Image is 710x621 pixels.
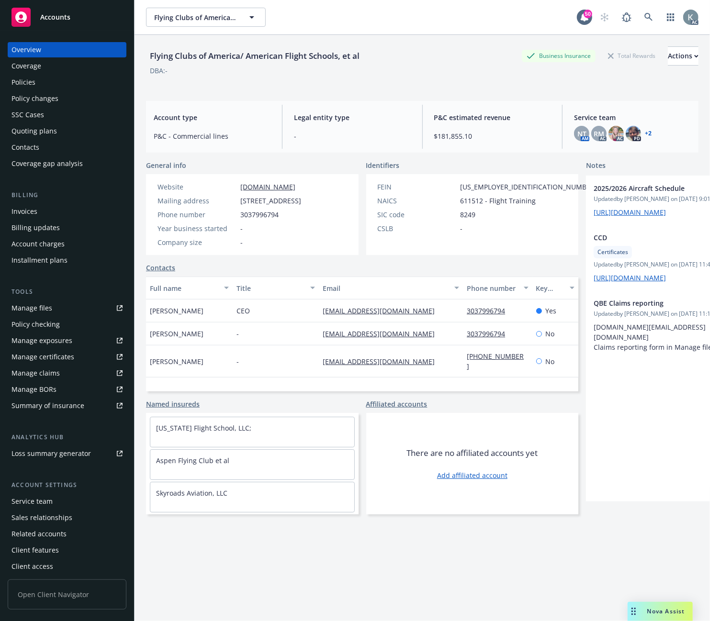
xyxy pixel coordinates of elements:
a: Billing updates [8,220,126,235]
a: Policies [8,75,126,90]
a: Quoting plans [8,123,126,139]
span: Legal entity type [294,112,411,122]
a: Accounts [8,4,126,31]
div: Installment plans [11,253,68,268]
button: Full name [146,277,233,299]
a: Account charges [8,236,126,252]
div: Related accounts [11,526,67,542]
span: There are no affiliated accounts yet [406,447,538,459]
a: Report a Bug [617,8,636,27]
a: Service team [8,494,126,509]
a: Contacts [8,140,126,155]
a: +2 [645,131,652,136]
span: [US_EMPLOYER_IDENTIFICATION_NUMBER] [461,182,597,192]
a: Manage files [8,300,126,316]
div: Key contact [536,283,564,293]
a: Coverage gap analysis [8,156,126,171]
a: Summary of insurance [8,398,126,413]
div: Full name [150,283,218,293]
button: Email [319,277,463,299]
div: Coverage gap analysis [11,156,83,171]
div: Actions [668,47,699,65]
a: [URL][DOMAIN_NAME] [594,208,666,217]
span: Flying Clubs of America/ American Flight Schools, et al [154,12,237,22]
a: Policy changes [8,91,126,106]
a: Invoices [8,204,126,219]
div: Coverage [11,58,41,74]
button: Flying Clubs of America/ American Flight Schools, et al [146,8,266,27]
a: Installment plans [8,253,126,268]
button: Key contact [532,277,578,299]
img: photo [609,126,624,141]
div: Phone number [158,210,237,220]
div: Drag to move [628,602,640,621]
a: 3037996794 [467,306,513,315]
span: Open Client Navigator [8,579,126,610]
div: Billing [8,190,126,200]
div: Mailing address [158,196,237,206]
a: [EMAIL_ADDRESS][DOMAIN_NAME] [323,329,442,338]
div: SSC Cases [11,107,44,122]
div: Account settings [8,480,126,490]
a: Manage certificates [8,349,126,365]
div: FEIN [378,182,457,192]
span: P&C - Commercial lines [154,131,270,141]
div: Manage certificates [11,349,74,365]
div: Website [158,182,237,192]
div: Phone number [467,283,518,293]
div: Contacts [11,140,39,155]
a: Overview [8,42,126,57]
span: - [237,329,239,339]
span: Yes [546,306,557,316]
button: Actions [668,46,699,66]
span: No [546,356,555,366]
span: Accounts [40,13,70,21]
div: Manage files [11,300,52,316]
span: - [240,223,243,233]
a: [PHONE_NUMBER] [467,352,524,371]
span: Identifiers [366,160,400,170]
a: Coverage [8,58,126,74]
div: Client access [11,559,53,574]
div: Policy changes [11,91,58,106]
div: NAICS [378,196,457,206]
div: Account charges [11,236,65,252]
a: Manage BORs [8,382,126,397]
span: Service team [574,112,691,122]
span: Certificates [597,248,628,256]
button: Phone number [463,277,532,299]
a: [DOMAIN_NAME] [240,182,295,191]
div: 50 [584,10,592,18]
a: Add affiliated account [437,470,507,480]
a: Manage exposures [8,333,126,348]
img: photo [626,126,641,141]
a: Named insureds [146,399,200,409]
a: Loss summary generator [8,446,126,461]
span: $181,855.10 [434,131,551,141]
div: Summary of insurance [11,398,84,413]
div: CSLB [378,223,457,233]
a: [URL][DOMAIN_NAME] [594,273,666,282]
span: 3037996794 [240,210,279,220]
a: Switch app [661,8,680,27]
a: Related accounts [8,526,126,542]
span: RM [594,129,604,139]
div: Sales relationships [11,510,72,525]
div: Invoices [11,204,37,219]
a: 3037996794 [467,329,513,338]
span: - [294,131,411,141]
span: [STREET_ADDRESS] [240,196,301,206]
a: Client access [8,559,126,574]
a: Affiliated accounts [366,399,428,409]
span: [PERSON_NAME] [150,329,203,339]
a: Aspen Flying Club et al [156,456,229,465]
div: Loss summary generator [11,446,91,461]
a: [EMAIL_ADDRESS][DOMAIN_NAME] [323,306,442,315]
div: Policy checking [11,317,60,332]
span: - [461,223,463,233]
span: CEO [237,306,250,316]
div: Overview [11,42,41,57]
div: Flying Clubs of America/ American Flight Schools, et al [146,50,363,62]
div: Year business started [158,223,237,233]
span: 8249 [461,210,476,220]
